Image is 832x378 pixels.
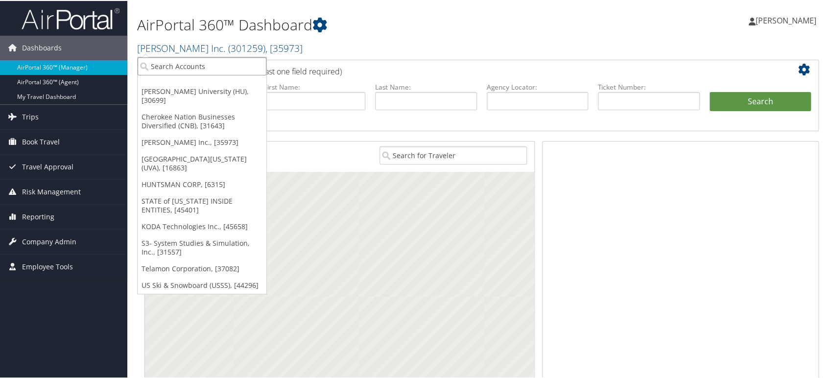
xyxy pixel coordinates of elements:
[598,81,700,91] label: Ticket Number:
[22,104,39,128] span: Trips
[228,41,265,54] span: ( 301259 )
[756,14,816,25] span: [PERSON_NAME]
[710,91,811,111] button: Search
[137,41,303,54] a: [PERSON_NAME] Inc.
[138,192,266,217] a: STATE of [US_STATE] INSIDE ENTITIES, [45401]
[152,61,755,77] h2: Airtinerary Lookup
[22,254,73,278] span: Employee Tools
[138,133,266,150] a: [PERSON_NAME] Inc., [35973]
[248,65,342,76] span: (at least one field required)
[380,145,527,164] input: Search for Traveler
[22,179,81,203] span: Risk Management
[22,6,119,29] img: airportal-logo.png
[22,229,76,253] span: Company Admin
[138,217,266,234] a: KODA Technologies Inc., [45658]
[487,81,589,91] label: Agency Locator:
[264,81,366,91] label: First Name:
[375,81,477,91] label: Last Name:
[22,204,54,228] span: Reporting
[22,154,73,178] span: Travel Approval
[138,175,266,192] a: HUNTSMAN CORP, [6315]
[265,41,303,54] span: , [ 35973 ]
[22,129,60,153] span: Book Travel
[138,82,266,108] a: [PERSON_NAME] University (HU), [30699]
[138,276,266,293] a: US Ski & Snowboard (USSS), [44296]
[22,35,62,59] span: Dashboards
[137,14,596,34] h1: AirPortal 360™ Dashboard
[138,234,266,260] a: S3- System Studies & Simulation, Inc., [31557]
[749,5,826,34] a: [PERSON_NAME]
[138,108,266,133] a: Cherokee Nation Businesses Diversified (CNB), [31643]
[138,56,266,74] input: Search Accounts
[138,260,266,276] a: Telamon Corporation, [37082]
[138,150,266,175] a: [GEOGRAPHIC_DATA][US_STATE] (UVA), [16863]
